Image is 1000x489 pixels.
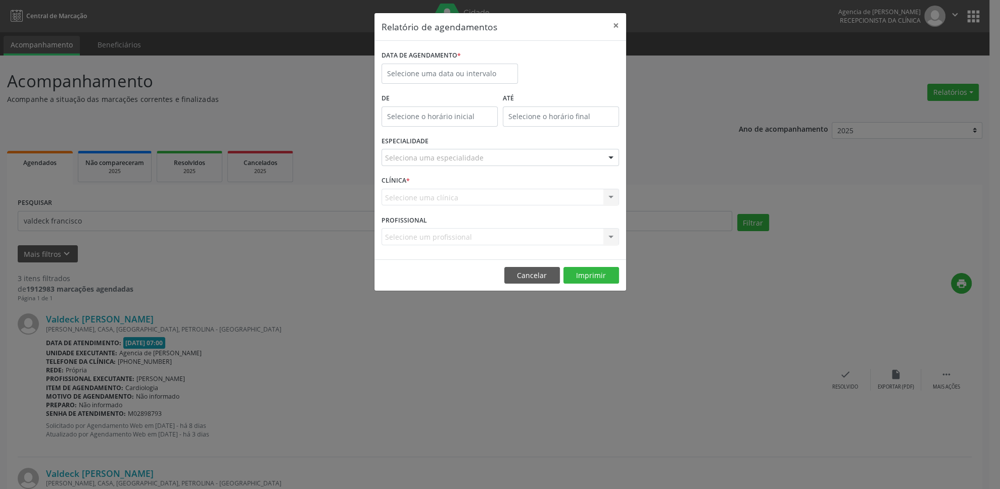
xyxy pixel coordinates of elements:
button: Close [606,13,626,38]
button: Imprimir [563,267,619,284]
input: Selecione uma data ou intervalo [382,64,518,84]
label: De [382,91,498,106]
h5: Relatório de agendamentos [382,20,497,33]
label: CLÍNICA [382,173,410,189]
button: Cancelar [504,267,560,284]
span: Seleciona uma especialidade [385,152,484,163]
label: ATÉ [503,91,619,106]
input: Selecione o horário inicial [382,106,498,127]
label: ESPECIALIDADE [382,134,428,149]
input: Selecione o horário final [503,106,619,127]
label: PROFISSIONAL [382,212,427,228]
label: DATA DE AGENDAMENTO [382,48,461,64]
